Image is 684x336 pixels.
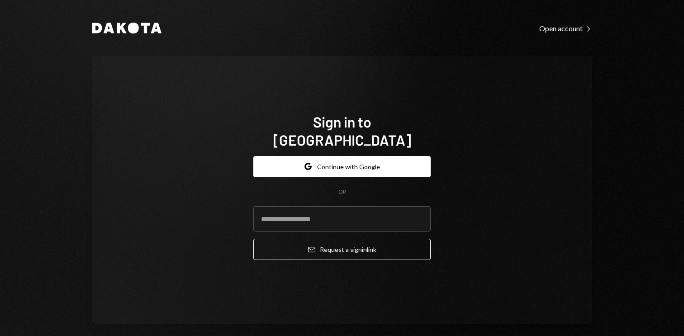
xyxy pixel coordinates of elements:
div: Open account [539,24,592,33]
h1: Sign in to [GEOGRAPHIC_DATA] [253,113,431,149]
button: Request a signinlink [253,239,431,260]
a: Open account [539,23,592,33]
div: OR [338,188,346,196]
button: Continue with Google [253,156,431,177]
